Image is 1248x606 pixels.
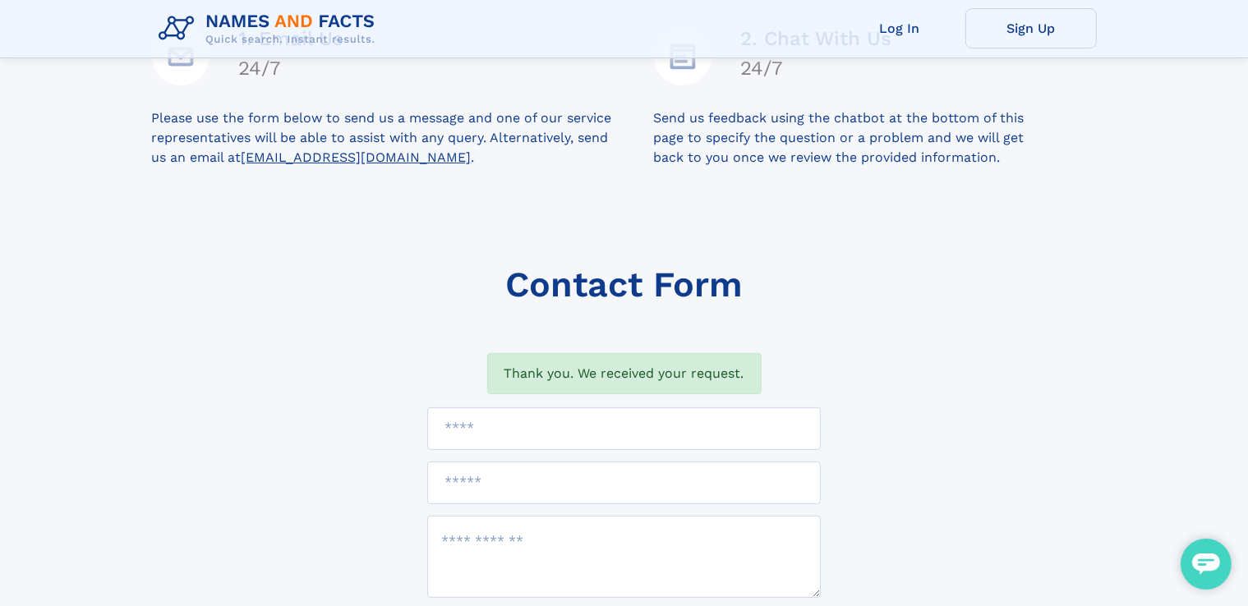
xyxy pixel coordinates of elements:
[965,8,1097,48] a: Sign Up
[505,264,743,305] h1: Contact Form
[239,57,344,80] h4: 24/7
[487,353,762,394] div: Thank you. We received your request.
[741,57,892,80] h4: 24/7
[654,108,1097,168] div: Send us feedback using the chatbot at the bottom of this page to specify the question or a proble...
[152,7,389,51] img: Logo Names and Facts
[242,149,472,165] a: [EMAIL_ADDRESS][DOMAIN_NAME]
[152,108,654,168] div: Please use the form below to send us a message and one of our service representatives will be abl...
[834,8,965,48] a: Log In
